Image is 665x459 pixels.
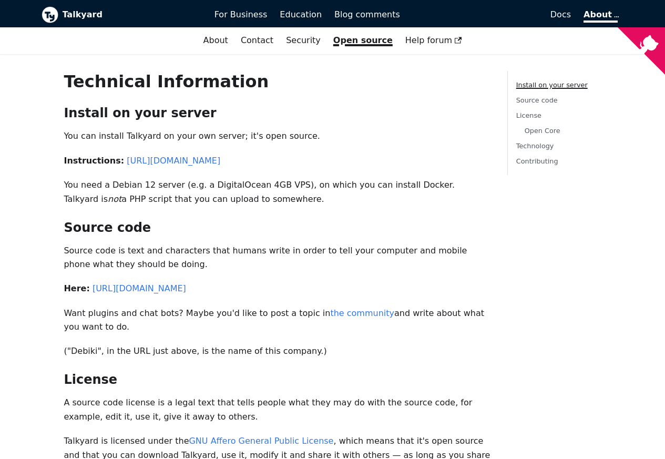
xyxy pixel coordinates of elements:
[64,344,490,358] p: ("Debiki", in the URL just above, is the name of this company.)
[197,32,234,49] a: About
[64,372,490,387] h2: License
[64,71,490,92] h1: Technical Information
[63,8,200,22] b: Talkyard
[64,105,490,121] h2: Install on your server
[42,6,200,23] a: Talkyard logoTalkyard
[405,35,462,45] span: Help forum
[64,220,490,236] h2: Source code
[516,111,541,119] a: License
[406,6,577,24] a: Docs
[516,81,588,89] a: Install on your server
[64,156,124,166] strong: Instructions:
[328,6,406,24] a: Blog comments
[399,32,468,49] a: Help forum
[334,9,400,19] span: Blog comments
[516,157,558,165] a: Contributing
[108,194,121,204] em: not
[189,436,333,446] a: GNU Affero General Public License
[234,32,280,49] a: Contact
[280,32,327,49] a: Security
[280,9,322,19] span: Education
[516,96,558,104] a: Source code
[516,142,554,150] a: Technology
[64,396,490,424] p: A source code license is a legal text that tells people what they may do with the source code, fo...
[127,156,220,166] a: [URL][DOMAIN_NAME]
[525,127,560,135] a: Open Core
[327,32,399,49] a: Open source
[64,244,490,272] p: Source code is text and characters that humans write in order to tell your computer and mobile ph...
[584,9,617,23] a: About
[208,6,274,24] a: For Business
[64,178,490,206] p: You need a Debian 12 server (e.g. a DigitalOcean 4GB VPS), on which you can install Docker. Talky...
[93,283,186,293] a: [URL][DOMAIN_NAME]
[42,6,58,23] img: Talkyard logo
[214,9,268,19] span: For Business
[330,308,394,318] a: the community
[550,9,571,19] span: Docs
[64,307,490,334] p: Want plugins and chat bots? Maybe you'd like to post a topic in and write about what you want to do.
[64,129,490,143] p: You can install Talkyard on your own server; it's open source.
[273,6,328,24] a: Education
[64,283,89,293] strong: Here:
